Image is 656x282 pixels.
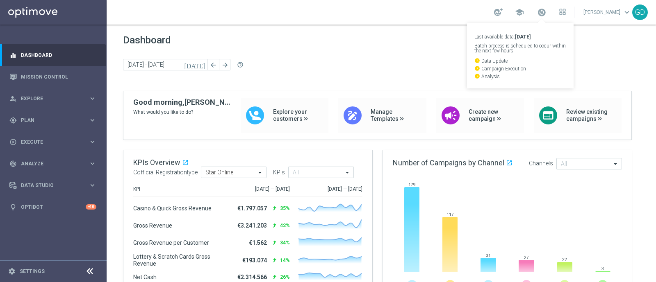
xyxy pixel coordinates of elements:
[21,66,96,88] a: Mission Control
[9,66,96,88] div: Mission Control
[9,138,17,146] i: play_circle_outline
[9,139,97,145] button: play_circle_outline Execute keyboard_arrow_right
[21,140,89,144] span: Execute
[9,182,89,189] div: Data Studio
[474,34,566,39] p: Last available data:
[20,269,45,274] a: Settings
[474,58,566,63] p: Data Update
[515,34,531,40] strong: [DATE]
[89,116,96,124] i: keyboard_arrow_right
[622,8,631,17] span: keyboard_arrow_down
[9,160,97,167] button: track_changes Analyze keyboard_arrow_right
[8,268,16,275] i: settings
[89,160,96,167] i: keyboard_arrow_right
[9,117,89,124] div: Plan
[9,74,97,80] button: Mission Control
[21,44,96,66] a: Dashboard
[21,118,89,123] span: Plan
[9,182,97,189] button: Data Studio keyboard_arrow_right
[9,95,17,102] i: person_search
[9,138,89,146] div: Execute
[89,95,96,102] i: keyboard_arrow_right
[474,65,566,71] p: Campaign Execution
[9,95,97,102] button: person_search Explore keyboard_arrow_right
[9,196,96,218] div: Optibot
[9,160,89,167] div: Analyze
[583,6,632,18] a: [PERSON_NAME]keyboard_arrow_down
[21,161,89,166] span: Analyze
[9,204,97,210] button: lightbulb Optibot +10
[474,73,480,79] i: watch_later
[9,44,96,66] div: Dashboard
[21,196,86,218] a: Optibot
[632,5,648,20] div: GD
[89,138,96,146] i: keyboard_arrow_right
[515,8,524,17] span: school
[474,58,480,63] i: watch_later
[89,181,96,189] i: keyboard_arrow_right
[9,117,17,124] i: gps_fixed
[536,6,547,19] a: Last available data:[DATE] Batch process is scheduled to occur within the next few hours watch_la...
[9,117,97,124] button: gps_fixed Plan keyboard_arrow_right
[86,204,96,210] div: +10
[474,65,480,71] i: watch_later
[9,95,89,102] div: Explore
[474,43,566,53] p: Batch process is scheduled to occur within the next few hours
[9,52,97,59] button: equalizer Dashboard
[9,160,17,167] i: track_changes
[9,203,17,211] i: lightbulb
[21,183,89,188] span: Data Studio
[21,96,89,101] span: Explore
[9,52,17,59] i: equalizer
[474,73,566,79] p: Analysis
